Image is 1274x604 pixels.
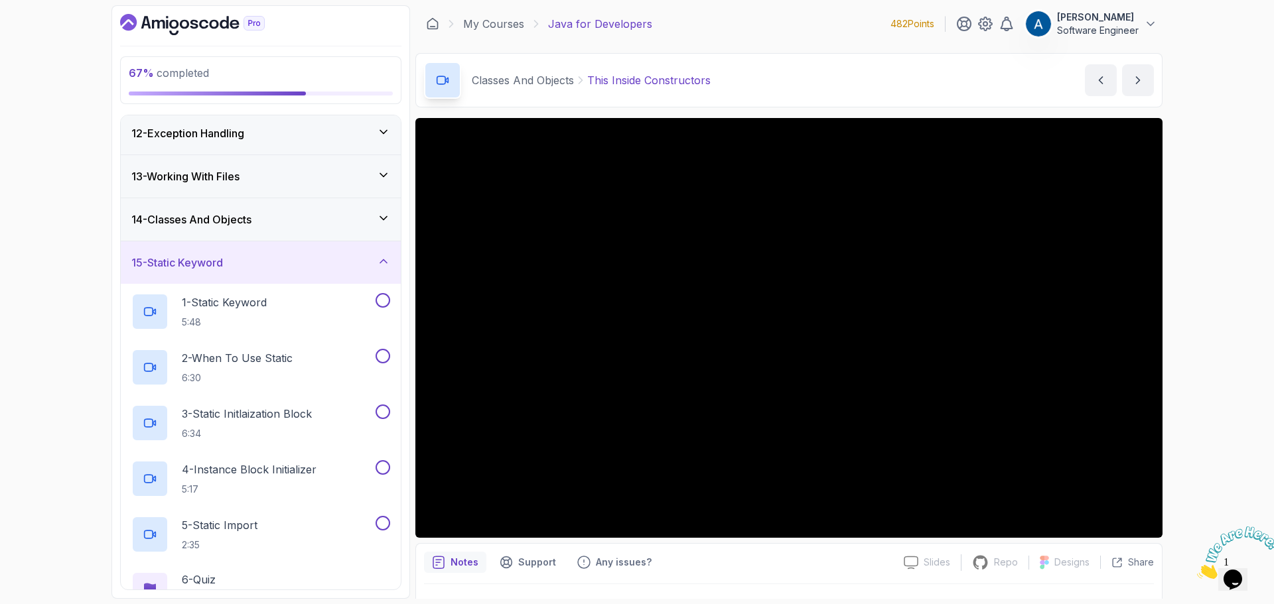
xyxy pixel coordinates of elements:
p: 6:30 [182,371,293,385]
p: [PERSON_NAME] [1057,11,1139,24]
button: previous content [1085,64,1117,96]
a: My Courses [463,16,524,32]
p: This Inside Constructors [587,72,711,88]
p: Repo [994,556,1018,569]
button: 14-Classes And Objects [121,198,401,241]
button: 4-Instance Block Initializer5:17 [131,460,390,497]
p: Any issues? [596,556,652,569]
button: 2-When To Use Static6:30 [131,349,390,386]
a: Dashboard [120,14,295,35]
p: 5:17 [182,483,317,496]
p: Share [1128,556,1154,569]
button: user profile image[PERSON_NAME]Software Engineer [1025,11,1157,37]
h3: 15 - Static Keyword [131,255,223,271]
p: Notes [451,556,478,569]
h3: 12 - Exception Handling [131,125,244,141]
p: 1 - Static Keyword [182,294,267,310]
p: Classes And Objects [472,72,574,88]
p: 482 Points [890,17,934,30]
iframe: chat widget [1192,521,1274,584]
span: 67 % [129,66,154,80]
p: 6 - Quiz [182,572,216,587]
p: Slides [924,556,950,569]
button: Feedback button [569,552,660,573]
p: 2:35 [182,538,257,552]
button: Support button [492,552,564,573]
iframe: 8 - This inside constructors [415,118,1163,538]
p: 3 - Static Initlaization Block [182,406,312,422]
button: 3-Static Initlaization Block6:34 [131,404,390,442]
button: 13-Working With Files [121,155,401,198]
p: Support [518,556,556,569]
p: Software Engineer [1057,24,1139,37]
h3: 14 - Classes And Objects [131,211,251,227]
img: user profile image [1026,11,1051,36]
p: Designs [1054,556,1090,569]
h3: 13 - Working With Files [131,168,240,184]
button: 1-Static Keyword5:48 [131,293,390,330]
span: completed [129,66,209,80]
button: next content [1122,64,1154,96]
p: Java for Developers [548,16,652,32]
p: 5 - Static Import [182,517,257,533]
button: notes button [424,552,486,573]
span: 1 [5,5,11,17]
p: 2 - When To Use Static [182,350,293,366]
button: 12-Exception Handling [121,112,401,154]
button: 15-Static Keyword [121,241,401,284]
button: 5-Static Import2:35 [131,516,390,553]
p: 5:48 [182,316,267,329]
img: Chat attention grabber [5,5,88,58]
button: Share [1100,556,1154,569]
p: 6:34 [182,427,312,440]
p: 4 - Instance Block Initializer [182,461,317,477]
a: Dashboard [426,17,439,30]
